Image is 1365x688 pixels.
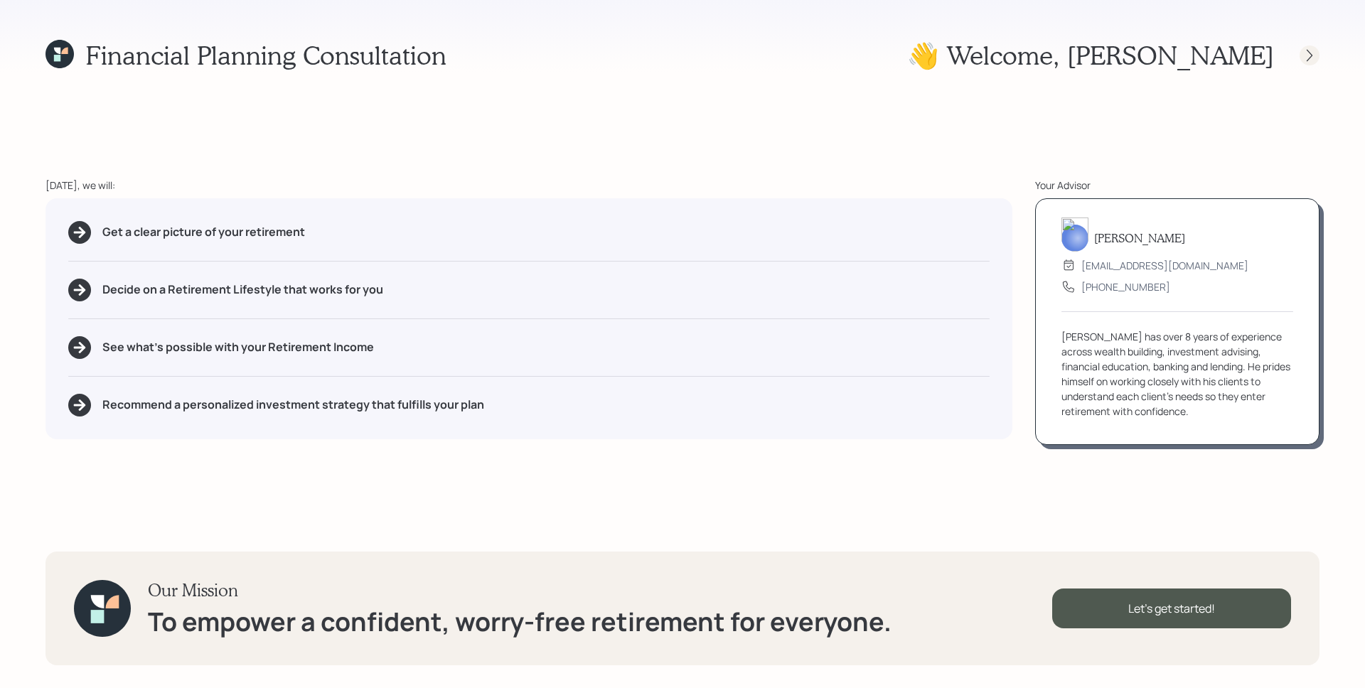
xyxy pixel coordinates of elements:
div: [PHONE_NUMBER] [1081,279,1170,294]
div: [DATE], we will: [45,178,1012,193]
h1: To empower a confident, worry-free retirement for everyone. [148,606,892,637]
div: Let's get started! [1052,588,1291,628]
h5: [PERSON_NAME] [1094,231,1185,244]
h3: Our Mission [148,580,892,601]
h5: Get a clear picture of your retirement [102,225,305,239]
img: james-distasi-headshot.png [1061,217,1088,252]
div: [EMAIL_ADDRESS][DOMAIN_NAME] [1081,258,1248,273]
h5: Recommend a personalized investment strategy that fulfills your plan [102,398,484,412]
div: Your Advisor [1035,178,1319,193]
h1: 👋 Welcome , [PERSON_NAME] [907,40,1274,70]
h5: Decide on a Retirement Lifestyle that works for you [102,283,383,296]
div: [PERSON_NAME] has over 8 years of experience across wealth building, investment advising, financi... [1061,329,1293,419]
h1: Financial Planning Consultation [85,40,446,70]
h5: See what's possible with your Retirement Income [102,340,374,354]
